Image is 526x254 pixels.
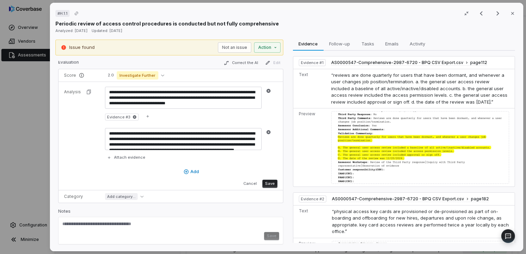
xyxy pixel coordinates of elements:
button: Cancel [240,180,259,188]
span: AS0000547-Comprehensive-2987-6720 - BPQ CSV Export.csv [331,60,463,65]
span: AS0000547-Comprehensive-2987-6720 - BPQ CSV Export.csv [332,196,464,202]
span: Emails [382,39,401,48]
span: Evidence # 1 [301,60,323,65]
button: Correct the AI [221,59,261,67]
button: Save [262,180,277,188]
button: Not an issue [218,42,251,53]
p: Evaluation [58,60,79,68]
p: Periodic review of access control procedures is conducted but not fully comprehensive [55,20,279,27]
button: AS0000547-Comprehensive-2987-6720 - BPQ CSV Export.csvpage112 [331,60,487,66]
button: Copy link [70,7,83,20]
span: page 112 [470,60,487,65]
td: Preview [293,108,328,187]
span: “reviews are done quarterly for users that have been dormant, and whenever a user changes job pos... [331,72,507,105]
p: Score [64,73,97,78]
button: Add [105,167,277,177]
button: AS0000547-Comprehensive-2987-6720 - BPQ CSV Export.csvpage182 [332,196,489,202]
span: Activity [407,39,428,48]
span: page 182 [471,196,489,202]
span: Evidence # 3 [107,114,130,120]
button: 2.0Investigate Further [105,71,167,80]
span: Updated: [DATE] [92,28,122,33]
span: Tasks [358,39,377,48]
p: Category [64,194,97,199]
span: Investigate Further [117,71,158,80]
span: Add category... [105,193,138,200]
span: # H.1.1 [57,11,67,16]
td: Text [293,69,328,108]
span: Analyzed: [DATE] [55,28,87,33]
p: Analysis [64,89,81,95]
button: Previous result [474,9,488,18]
span: Evidence [296,39,320,48]
button: Action [254,42,280,53]
p: Notes [58,209,283,217]
span: Evidence # 2 [301,196,324,202]
span: Follow-up [326,39,353,48]
button: Attach evidence [105,151,147,164]
button: Next result [491,9,505,18]
p: Issue found [69,44,95,51]
td: Text [293,205,329,238]
span: “physical access key cards are provisioned or de-provisioned as part of on-boarding and offboardi... [332,209,509,234]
